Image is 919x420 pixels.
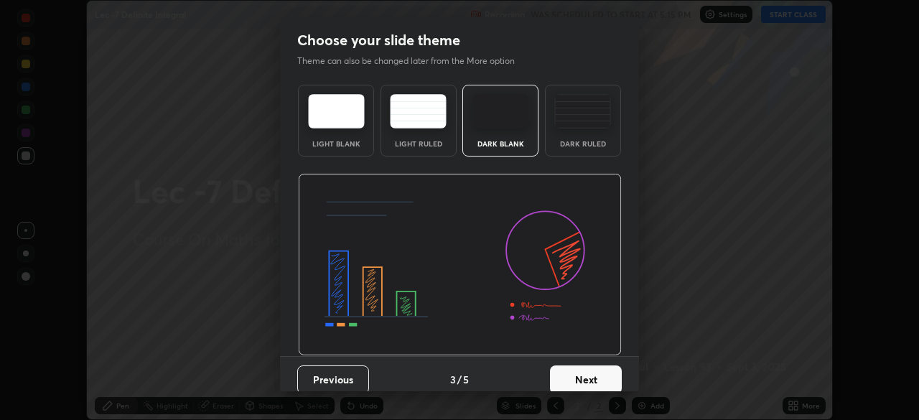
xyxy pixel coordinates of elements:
img: darkRuledTheme.de295e13.svg [554,94,611,129]
img: lightTheme.e5ed3b09.svg [308,94,365,129]
h4: / [457,372,462,387]
h4: 5 [463,372,469,387]
p: Theme can also be changed later from the More option [297,55,530,67]
div: Light Blank [307,140,365,147]
div: Light Ruled [390,140,447,147]
img: lightRuledTheme.5fabf969.svg [390,94,447,129]
div: Dark Blank [472,140,529,147]
h2: Choose your slide theme [297,31,460,50]
img: darkThemeBanner.d06ce4a2.svg [298,174,622,356]
div: Dark Ruled [554,140,612,147]
button: Previous [297,365,369,394]
img: darkTheme.f0cc69e5.svg [472,94,529,129]
button: Next [550,365,622,394]
h4: 3 [450,372,456,387]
